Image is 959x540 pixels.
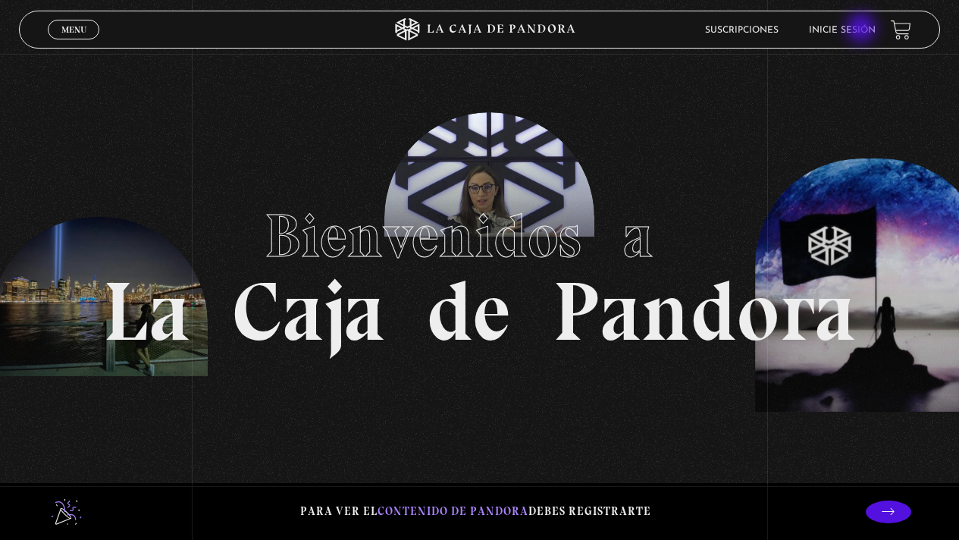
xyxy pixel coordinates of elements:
a: Inicie sesión [809,26,876,35]
a: View your shopping cart [891,20,911,40]
span: contenido de Pandora [378,504,528,518]
span: Menu [61,25,86,34]
p: Para ver el debes registrarte [300,501,651,522]
h1: La Caja de Pandora [103,187,856,353]
span: Bienvenidos a [265,199,695,272]
a: Suscripciones [705,26,779,35]
span: Cerrar [56,38,92,49]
